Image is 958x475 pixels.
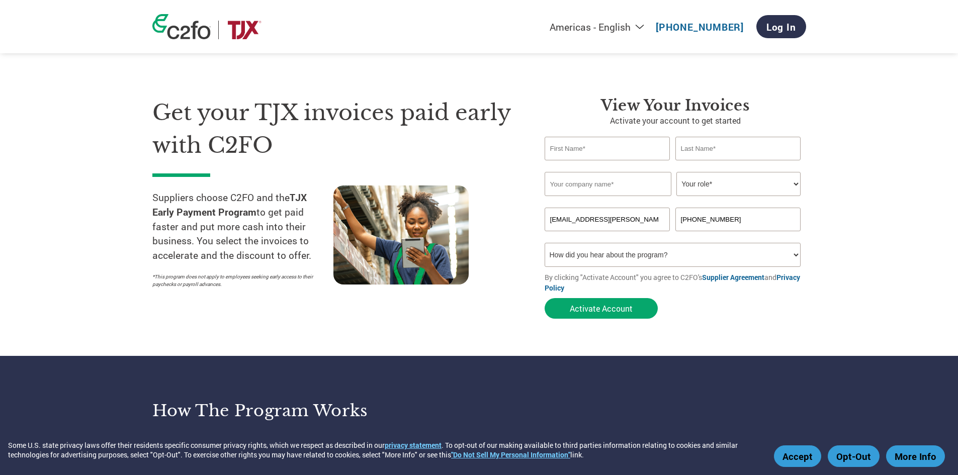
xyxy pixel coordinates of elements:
button: Opt-Out [828,445,880,467]
input: Your company name* [545,172,671,196]
div: Invalid first name or first name is too long [545,161,670,168]
input: Invalid Email format [545,208,670,231]
div: Invalid last name or last name is too long [675,161,801,168]
input: Last Name* [675,137,801,160]
a: [PHONE_NUMBER] [656,21,744,33]
a: "Do Not Sell My Personal Information" [451,450,570,459]
h3: View Your Invoices [545,97,806,115]
strong: TJX Early Payment Program [152,191,307,218]
p: Activate your account to get started [545,115,806,127]
a: privacy statement [385,440,442,450]
div: Invalid company name or company name is too long [545,197,801,204]
a: Supplier Agreement [702,272,764,282]
h1: Get your TJX invoices paid early with C2FO [152,97,514,161]
img: TJX [226,21,263,39]
p: By clicking "Activate Account" you agree to C2FO's and [545,272,806,293]
h3: How the program works [152,401,467,421]
input: First Name* [545,137,670,160]
p: Suppliers choose C2FO and the to get paid faster and put more cash into their business. You selec... [152,191,333,263]
button: Activate Account [545,298,658,319]
div: Inavlid Email Address [545,232,670,239]
input: Phone* [675,208,801,231]
div: Inavlid Phone Number [675,232,801,239]
button: Accept [774,445,821,467]
img: c2fo logo [152,14,211,39]
a: Log In [756,15,806,38]
button: More Info [886,445,945,467]
p: *This program does not apply to employees seeking early access to their paychecks or payroll adva... [152,273,323,288]
img: supply chain worker [333,185,469,284]
div: Some U.S. state privacy laws offer their residents specific consumer privacy rights, which we res... [8,440,769,459]
select: Title/Role [676,172,801,196]
a: Privacy Policy [545,272,800,293]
